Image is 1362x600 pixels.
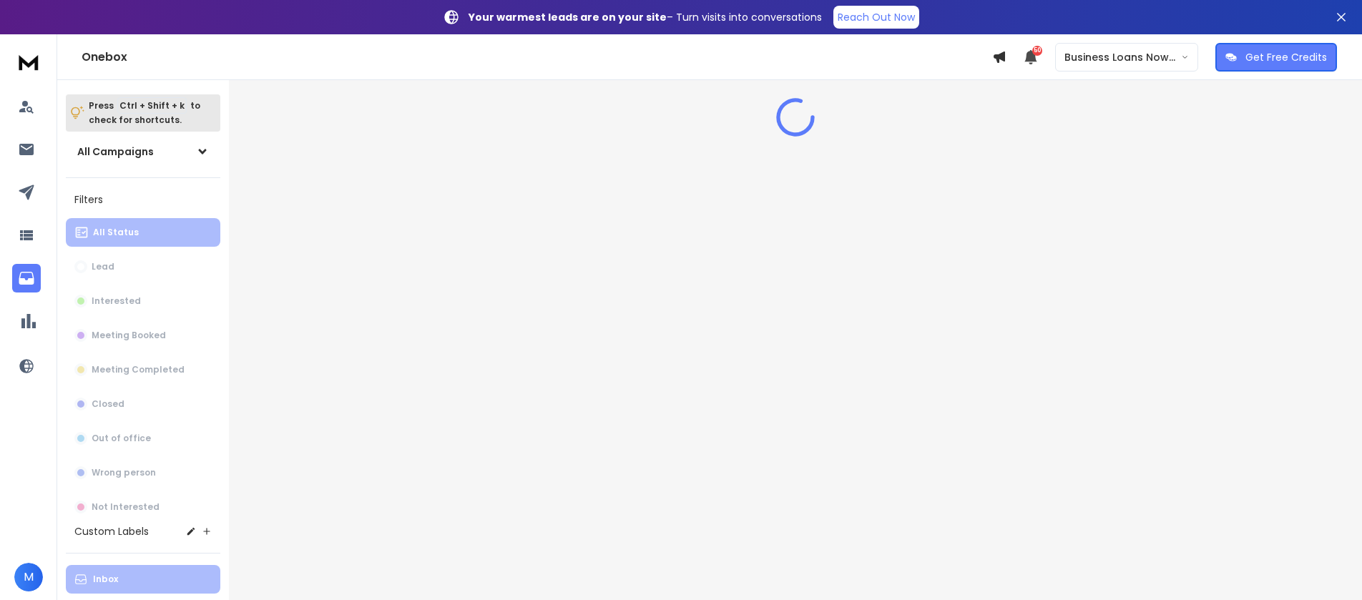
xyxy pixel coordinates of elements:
[117,97,187,114] span: Ctrl + Shift + k
[838,10,915,24] p: Reach Out Now
[77,144,154,159] h1: All Campaigns
[1032,46,1042,56] span: 50
[74,524,149,538] h3: Custom Labels
[1215,43,1337,72] button: Get Free Credits
[1245,50,1327,64] p: Get Free Credits
[14,49,43,75] img: logo
[14,563,43,591] button: M
[89,99,200,127] p: Press to check for shortcuts.
[833,6,919,29] a: Reach Out Now
[469,10,822,24] p: – Turn visits into conversations
[82,49,992,66] h1: Onebox
[66,190,220,210] h3: Filters
[1064,50,1181,64] p: Business Loans Now ([PERSON_NAME])
[469,10,667,24] strong: Your warmest leads are on your site
[66,137,220,166] button: All Campaigns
